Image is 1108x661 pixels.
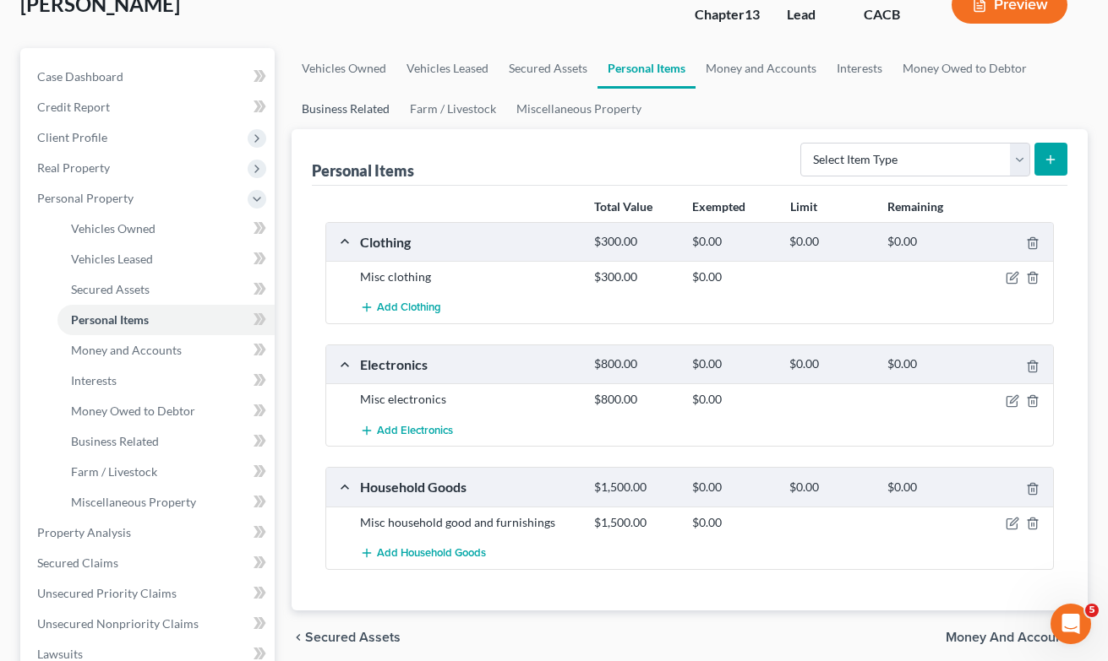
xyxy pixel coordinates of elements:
[684,479,782,496] div: $0.00
[360,538,486,569] button: Add Household Goods
[586,391,684,408] div: $800.00
[400,89,506,129] a: Farm / Livestock
[1051,604,1091,644] iframe: Intercom live chat
[586,356,684,372] div: $800.00
[377,301,441,315] span: Add Clothing
[352,268,586,285] div: Misc clothing
[352,391,586,408] div: Misc electronics
[24,609,275,639] a: Unsecured Nonpriority Claims
[37,647,83,661] span: Lawsuits
[71,404,195,418] span: Money Owed to Debtor
[594,199,652,214] strong: Total Value
[946,631,1088,644] button: Money and Accounts chevron_right
[684,514,782,531] div: $0.00
[305,631,401,644] span: Secured Assets
[37,191,134,205] span: Personal Property
[57,214,275,244] a: Vehicles Owned
[292,631,305,644] i: chevron_left
[57,244,275,274] a: Vehicles Leased
[745,6,760,22] span: 13
[352,478,586,496] div: Household Goods
[37,100,110,114] span: Credit Report
[396,48,499,89] a: Vehicles Leased
[598,48,696,89] a: Personal Items
[586,479,684,496] div: $1,500.00
[692,199,745,214] strong: Exempted
[887,199,943,214] strong: Remaining
[695,5,760,24] div: Chapter
[781,356,879,372] div: $0.00
[506,89,652,129] a: Miscellaneous Property
[864,5,925,24] div: CACB
[586,268,684,285] div: $300.00
[684,234,782,250] div: $0.00
[57,274,275,305] a: Secured Assets
[377,546,486,560] span: Add Household Goods
[684,356,782,372] div: $0.00
[787,5,837,24] div: Lead
[586,234,684,250] div: $300.00
[24,578,275,609] a: Unsecured Priority Claims
[781,234,879,250] div: $0.00
[37,586,177,600] span: Unsecured Priority Claims
[57,457,275,487] a: Farm / Livestock
[879,479,977,496] div: $0.00
[24,92,275,122] a: Credit Report
[946,631,1074,644] span: Money and Accounts
[696,48,827,89] a: Money and Accounts
[37,616,199,631] span: Unsecured Nonpriority Claims
[37,160,110,175] span: Real Property
[879,234,977,250] div: $0.00
[57,396,275,426] a: Money Owed to Debtor
[292,89,400,129] a: Business Related
[24,517,275,548] a: Property Analysis
[71,434,159,448] span: Business Related
[37,69,123,84] span: Case Dashboard
[71,373,117,387] span: Interests
[352,233,586,251] div: Clothing
[781,479,879,496] div: $0.00
[827,48,892,89] a: Interests
[684,391,782,408] div: $0.00
[1085,604,1099,617] span: 5
[71,312,149,327] span: Personal Items
[71,221,156,236] span: Vehicles Owned
[892,48,1037,89] a: Money Owed to Debtor
[586,514,684,531] div: $1,500.00
[292,48,396,89] a: Vehicles Owned
[499,48,598,89] a: Secured Assets
[57,305,275,335] a: Personal Items
[57,335,275,366] a: Money and Accounts
[37,130,107,144] span: Client Profile
[879,356,977,372] div: $0.00
[312,160,414,181] div: Personal Items
[360,414,453,446] button: Add Electronics
[71,252,153,266] span: Vehicles Leased
[377,424,453,437] span: Add Electronics
[71,343,182,357] span: Money and Accounts
[352,514,586,531] div: Misc household good and furnishings
[352,355,586,373] div: Electronics
[684,268,782,285] div: $0.00
[24,62,275,92] a: Case Dashboard
[292,631,401,644] button: chevron_left Secured Assets
[57,426,275,457] a: Business Related
[790,199,817,214] strong: Limit
[71,464,157,479] span: Farm / Livestock
[71,282,150,296] span: Secured Assets
[57,366,275,396] a: Interests
[37,555,118,570] span: Secured Claims
[71,495,196,509] span: Miscellaneous Property
[37,525,131,539] span: Property Analysis
[24,548,275,578] a: Secured Claims
[360,292,441,323] button: Add Clothing
[57,487,275,517] a: Miscellaneous Property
